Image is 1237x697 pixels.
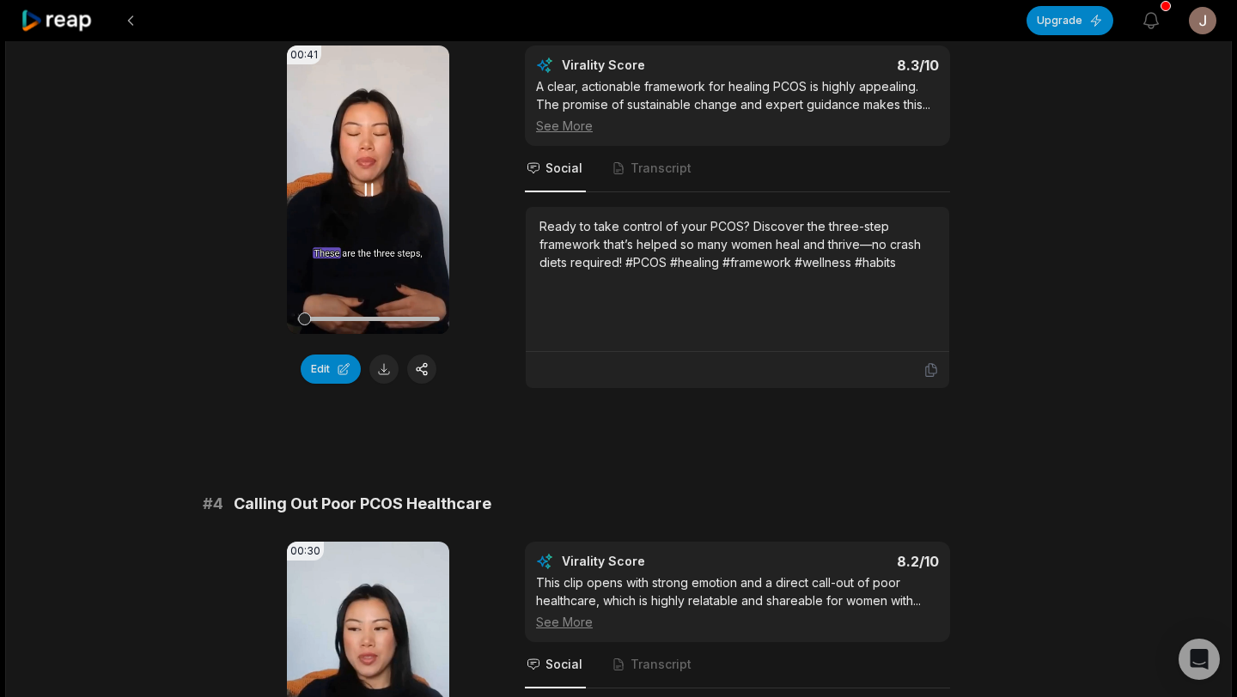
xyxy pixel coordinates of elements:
[536,573,939,631] div: This clip opens with strong emotion and a direct call-out of poor healthcare, which is highly rel...
[301,355,361,384] button: Edit
[545,160,582,177] span: Social
[1027,6,1113,35] button: Upgrade
[287,45,449,334] video: Your browser does not support mp4 format.
[203,492,223,516] span: # 4
[536,77,939,135] div: A clear, actionable framework for healing PCOS is highly appealing. The promise of sustainable ch...
[1179,639,1220,680] div: Open Intercom Messenger
[545,656,582,673] span: Social
[536,117,939,135] div: See More
[562,57,746,74] div: Virality Score
[755,57,940,74] div: 8.3 /10
[562,553,746,570] div: Virality Score
[234,492,491,516] span: Calling Out Poor PCOS Healthcare
[525,146,950,192] nav: Tabs
[539,217,935,271] div: Ready to take control of your PCOS? Discover the three-step framework that’s helped so many women...
[631,160,692,177] span: Transcript
[536,613,939,631] div: See More
[525,642,950,688] nav: Tabs
[631,656,692,673] span: Transcript
[755,553,940,570] div: 8.2 /10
